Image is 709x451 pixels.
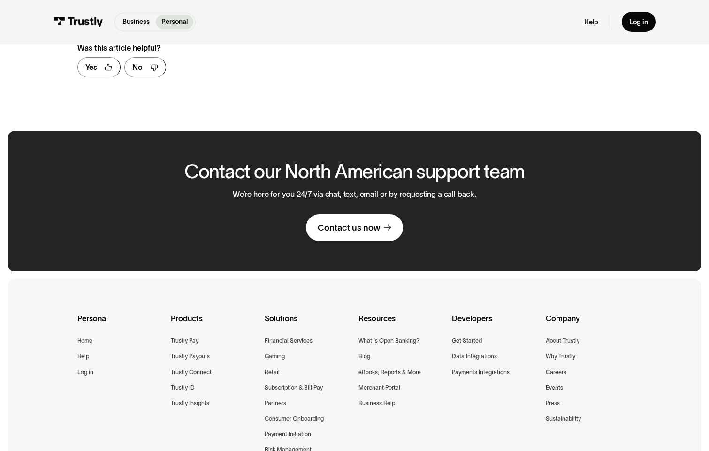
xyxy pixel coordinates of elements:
[452,336,482,346] a: Get Started
[358,368,421,377] a: eBooks, Reports & More
[117,15,155,29] a: Business
[77,336,92,346] a: Home
[132,61,143,73] div: No
[622,12,656,32] a: Log in
[171,336,198,346] a: Trustly Pay
[358,352,370,361] a: Blog
[171,383,195,393] a: Trustly ID
[171,312,257,336] div: Products
[171,352,210,361] a: Trustly Payouts
[122,17,150,27] p: Business
[452,312,538,336] div: Developers
[85,61,97,73] div: Yes
[265,352,285,361] a: Gaming
[452,352,497,361] a: Data Integrations
[358,312,445,336] div: Resources
[77,352,89,361] a: Help
[77,42,414,53] div: Was this article helpful?
[584,18,598,27] a: Help
[161,17,188,27] p: Personal
[265,336,313,346] a: Financial Services
[77,368,93,377] a: Log in
[358,398,395,408] a: Business Help
[546,398,560,408] a: Press
[265,429,311,439] a: Payment Initiation
[546,383,563,393] a: Events
[265,398,286,408] a: Partners
[452,368,510,377] a: Payments Integrations
[546,414,581,424] a: Sustainability
[546,336,579,346] a: About Trustly
[171,398,209,408] a: Trustly Insights
[265,414,324,424] a: Consumer Onboarding
[358,383,400,393] a: Merchant Portal
[546,352,575,361] a: Why Trustly
[265,368,280,377] a: Retail
[306,214,403,241] a: Contact us now
[171,368,212,377] a: Trustly Connect
[629,18,648,27] div: Log in
[156,15,193,29] a: Personal
[124,57,166,77] a: No
[53,17,103,27] img: Trustly Logo
[77,312,164,336] div: Personal
[546,312,632,336] div: Company
[358,336,419,346] a: What is Open Banking?
[265,312,351,336] div: Solutions
[233,190,476,199] p: We’re here for you 24/7 via chat, text, email or by requesting a call back.
[184,161,525,182] h2: Contact our North American support team
[318,222,380,233] div: Contact us now
[546,368,566,377] a: Careers
[265,383,323,393] a: Subscription & Bill Pay
[77,57,121,77] a: Yes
